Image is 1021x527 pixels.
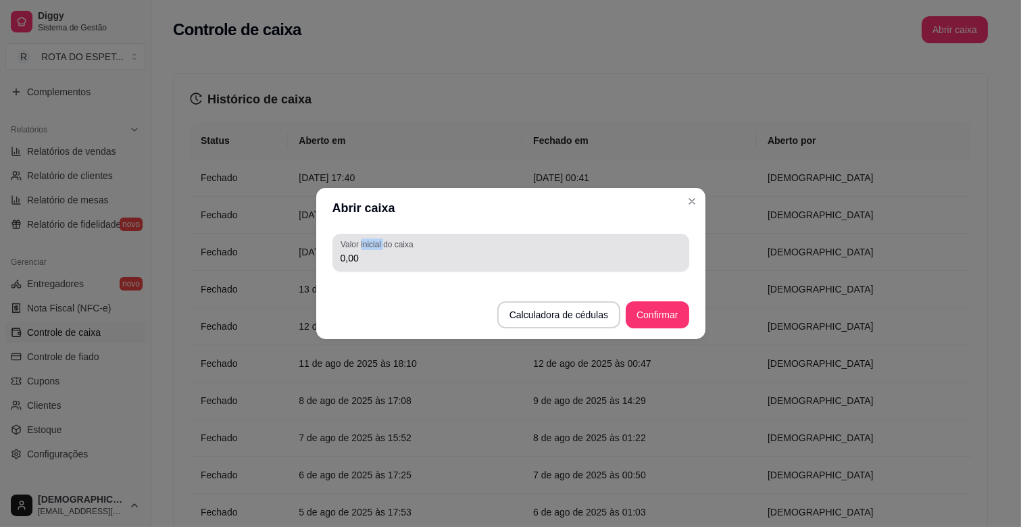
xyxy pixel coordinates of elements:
[681,191,703,212] button: Close
[497,301,620,328] button: Calculadora de cédulas
[626,301,689,328] button: Confirmar
[316,188,705,228] header: Abrir caixa
[341,251,681,265] input: Valor inicial do caixa
[341,239,418,250] label: Valor inicial do caixa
